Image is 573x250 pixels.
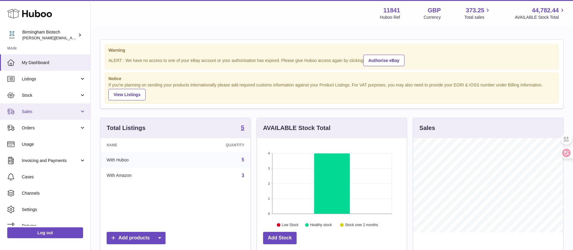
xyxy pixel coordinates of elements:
[383,6,400,15] strong: 11841
[22,207,86,213] span: Settings
[345,223,378,227] text: Stock over 2 months
[101,152,182,168] td: With Huboo
[7,31,16,40] img: m.hsu@birminghambiotech.co.uk
[263,232,297,244] a: Add Stock
[419,124,435,132] h3: Sales
[241,125,244,132] a: 5
[380,15,400,20] div: Huboo Ref
[7,227,83,238] a: Log out
[182,138,250,152] th: Quantity
[466,6,484,15] span: 373.25
[515,15,566,20] span: AVAILABLE Stock Total
[22,223,86,229] span: Returns
[22,76,79,82] span: Listings
[263,124,330,132] h3: AVAILABLE Stock Total
[101,168,182,183] td: With Amazon
[22,35,121,40] span: [PERSON_NAME][EMAIL_ADDRESS][DOMAIN_NAME]
[107,124,146,132] h3: Total Listings
[22,109,79,115] span: Sales
[22,141,86,147] span: Usage
[108,82,555,100] div: If you're planning on sending your products internationally please add required customs informati...
[108,47,555,53] strong: Warning
[268,167,270,170] text: 3
[428,6,441,15] strong: GBP
[268,182,270,185] text: 2
[241,125,244,131] strong: 5
[532,6,559,15] span: 44,782.44
[268,212,270,216] text: 0
[424,15,441,20] div: Currency
[22,29,77,41] div: Birmingham Biotech
[107,232,166,244] a: Add products
[22,190,86,196] span: Channels
[464,15,491,20] span: Total sales
[22,158,79,164] span: Invoicing and Payments
[22,93,79,98] span: Stock
[101,138,182,152] th: Name
[515,6,566,20] a: 44,782.44 AVAILABLE Stock Total
[242,173,244,178] a: 3
[242,157,244,162] a: 5
[310,223,332,227] text: Healthy stock
[22,125,79,131] span: Orders
[108,54,555,66] div: ALERT : We have no access to one of your eBay account or your authorisation has expired. Please g...
[282,223,299,227] text: Low Stock
[108,89,146,100] a: View Listings
[22,60,86,66] span: My Dashboard
[363,55,405,66] a: Authorise eBay
[268,197,270,200] text: 1
[268,151,270,155] text: 4
[108,76,555,82] strong: Notice
[22,174,86,180] span: Cases
[464,6,491,20] a: 373.25 Total sales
